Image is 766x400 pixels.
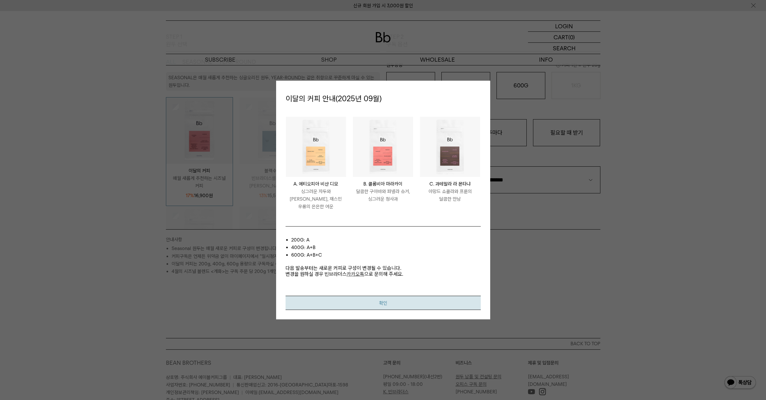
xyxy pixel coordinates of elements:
p: A. 에티오피아 비샨 디모 [286,180,346,187]
p: C. 과테말라 라 몬타냐 [420,180,480,187]
li: 400g: A+B [291,243,481,251]
img: #285 [286,117,346,177]
p: B. 콜롬비아 마라카이 [353,180,413,187]
li: 600g: A+B+C [291,251,481,258]
img: #285 [420,117,480,177]
p: 다음 발송부터는 새로운 커피로 구성이 변경될 수 있습니다. 변경을 원하실 경우 빈브라더스 으로 문의해 주세요. [286,258,481,277]
li: 200g: A [291,236,481,243]
p: 아망드 쇼콜라와 프룬의 달콤한 만남 [420,187,480,203]
p: 달콤한 구아바와 파넬라 슈거, 싱그러운 청사과 [353,187,413,203]
p: 이달의 커피 안내(2025년 09월) [286,90,481,107]
button: 확인 [286,296,481,310]
a: 카카오톡 [347,271,364,277]
img: #285 [353,117,413,177]
p: 싱그러운 자두와 [PERSON_NAME], 재스민 우롱의 은은한 여운 [286,187,346,210]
